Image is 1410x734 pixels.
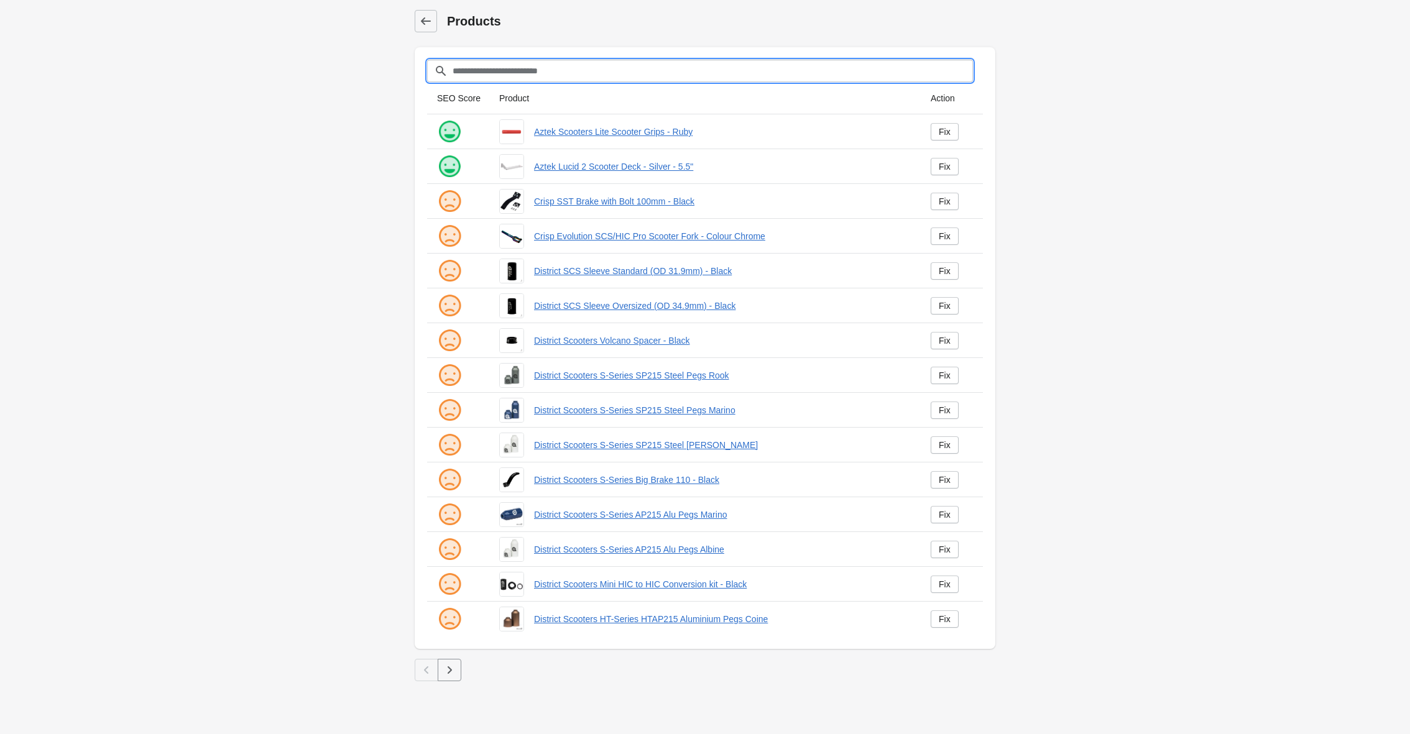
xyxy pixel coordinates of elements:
[534,369,911,382] a: District Scooters S-Series SP215 Steel Pegs Rook
[931,436,959,454] a: Fix
[447,12,995,30] h1: Products
[939,196,951,206] div: Fix
[931,158,959,175] a: Fix
[437,119,462,144] img: happy.png
[939,301,951,311] div: Fix
[534,195,911,208] a: Crisp SST Brake with Bolt 100mm - Black
[534,126,911,138] a: Aztek Scooters Lite Scooter Grips - Ruby
[437,259,462,283] img: sad.png
[437,224,462,249] img: sad.png
[931,297,959,314] a: Fix
[534,404,911,416] a: District Scooters S-Series SP215 Steel Pegs Marino
[939,614,951,624] div: Fix
[931,610,959,628] a: Fix
[534,613,911,625] a: District Scooters HT-Series HTAP215 Aluminium Pegs Coine
[437,189,462,214] img: sad.png
[931,123,959,140] a: Fix
[437,154,462,179] img: happy.png
[437,398,462,423] img: sad.png
[939,231,951,241] div: Fix
[939,440,951,450] div: Fix
[534,474,911,486] a: District Scooters S-Series Big Brake 110 - Black
[534,508,911,521] a: District Scooters S-Series AP215 Alu Pegs Marino
[939,127,951,137] div: Fix
[939,162,951,172] div: Fix
[931,193,959,210] a: Fix
[534,334,911,347] a: District Scooters Volcano Spacer - Black
[939,266,951,276] div: Fix
[534,543,911,556] a: District Scooters S-Series AP215 Alu Pegs Albine
[921,82,983,114] th: Action
[939,579,951,589] div: Fix
[939,510,951,520] div: Fix
[437,502,462,527] img: sad.png
[939,370,951,380] div: Fix
[939,475,951,485] div: Fix
[437,607,462,631] img: sad.png
[437,293,462,318] img: sad.png
[939,405,951,415] div: Fix
[534,300,911,312] a: District SCS Sleeve Oversized (OD 34.9mm) - Black
[931,401,959,419] a: Fix
[931,367,959,384] a: Fix
[931,262,959,280] a: Fix
[534,578,911,590] a: District Scooters Mini HIC to HIC Conversion kit - Black
[427,82,489,114] th: SEO Score
[931,332,959,349] a: Fix
[437,467,462,492] img: sad.png
[489,82,921,114] th: Product
[931,506,959,523] a: Fix
[931,471,959,489] a: Fix
[437,363,462,388] img: sad.png
[939,336,951,346] div: Fix
[534,265,911,277] a: District SCS Sleeve Standard (OD 31.9mm) - Black
[437,433,462,457] img: sad.png
[931,576,959,593] a: Fix
[534,439,911,451] a: District Scooters S-Series SP215 Steel [PERSON_NAME]
[931,227,959,245] a: Fix
[931,541,959,558] a: Fix
[939,544,951,554] div: Fix
[437,328,462,353] img: sad.png
[534,230,911,242] a: Crisp Evolution SCS/HIC Pro Scooter Fork - Colour Chrome
[437,572,462,597] img: sad.png
[534,160,911,173] a: Aztek Lucid 2 Scooter Deck - Silver - 5.5"
[437,537,462,562] img: sad.png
